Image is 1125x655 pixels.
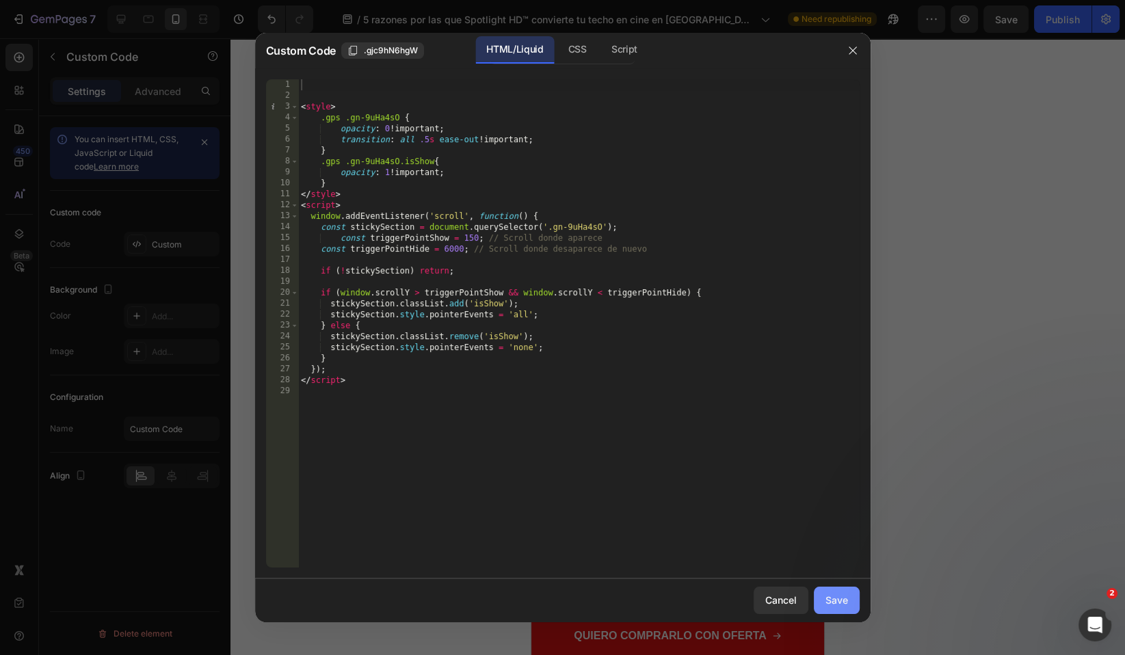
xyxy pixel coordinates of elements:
[17,395,75,407] div: Custom Code
[266,167,299,178] div: 9
[266,112,299,123] div: 4
[266,342,299,353] div: 25
[266,178,299,189] div: 10
[49,341,242,351] span: *Este descuento solo es aplicable 1 vez por persona.
[266,298,299,309] div: 21
[266,42,336,59] span: Custom Code
[7,394,284,405] p: Pruebala con garantía
[266,254,299,265] div: 17
[83,365,135,376] p: Poco en stock
[266,101,299,112] div: 3
[266,211,299,222] div: 13
[266,222,299,232] div: 14
[814,587,860,614] button: Save
[266,156,299,167] div: 8
[95,271,198,332] img: firma-fernando-removebg-preview.png
[266,200,299,211] div: 12
[825,593,848,607] div: Save
[266,232,299,243] div: 15
[1078,609,1111,641] iframe: Intercom live chat
[364,44,418,57] span: .gjc9hN6hgW
[266,276,299,287] div: 19
[148,363,150,377] p: |
[266,386,299,397] div: 29
[266,145,299,156] div: 7
[600,36,648,64] div: Script
[21,238,272,254] center: Firmado a día [DATE] en [GEOGRAPHIC_DATA].
[266,123,299,134] div: 5
[266,364,299,375] div: 27
[266,331,299,342] div: 24
[475,36,554,64] div: HTML/Liquid
[266,265,299,276] div: 18
[266,309,299,320] div: 22
[1107,588,1117,599] span: 2
[266,134,299,145] div: 6
[266,375,299,386] div: 28
[266,243,299,254] div: 16
[341,42,424,59] button: .gjc9hN6hgW
[754,587,808,614] button: Cancel
[765,593,797,607] div: Cancel
[266,90,299,101] div: 2
[266,353,299,364] div: 26
[266,320,299,331] div: 23
[266,79,299,90] div: 1
[266,287,299,298] div: 20
[557,36,598,64] div: CSS
[162,365,209,375] strong: Envío gratis
[42,591,235,603] strong: QUIERO COMPRARLO CON OFERTA
[266,189,299,200] div: 11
